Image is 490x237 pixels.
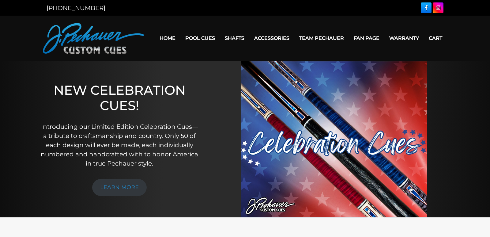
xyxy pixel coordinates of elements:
a: Accessories [249,30,294,46]
a: Warranty [384,30,424,46]
a: Fan Page [349,30,384,46]
a: Team Pechauer [294,30,349,46]
a: LEARN MORE [92,179,147,196]
a: Cart [424,30,447,46]
a: Pool Cues [180,30,220,46]
img: Pechauer Custom Cues [43,23,144,54]
p: Introducing our Limited Edition Celebration Cues—a tribute to craftsmanship and country. Only 50 ... [40,122,199,168]
a: [PHONE_NUMBER] [47,4,105,12]
a: Shafts [220,30,249,46]
h1: NEW CELEBRATION CUES! [40,82,199,113]
a: Home [155,30,180,46]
